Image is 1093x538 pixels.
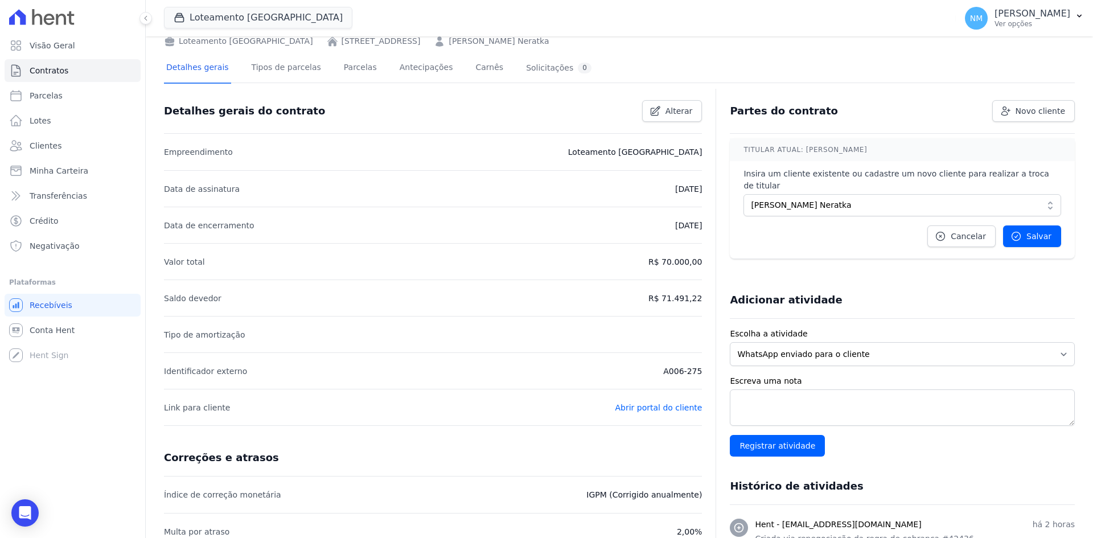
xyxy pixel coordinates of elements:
[5,184,141,207] a: Transferências
[524,54,594,84] a: Solicitações0
[5,235,141,257] a: Negativação
[164,488,281,502] p: Índice de correção monetária
[397,54,455,84] a: Antecipações
[927,225,996,247] a: Cancelar
[730,479,863,493] h3: Histórico de atividades
[5,159,141,182] a: Minha Carteira
[730,435,825,457] input: Registrar atividade
[755,519,921,531] h3: Hent - [EMAIL_ADDRESS][DOMAIN_NAME]
[995,19,1070,28] p: Ver opções
[30,65,68,76] span: Contratos
[951,231,986,242] span: Cancelar
[5,210,141,232] a: Crédito
[995,8,1070,19] p: [PERSON_NAME]
[730,328,1075,340] label: Escolha a atividade
[751,199,1038,211] span: [PERSON_NAME] Neratka
[30,40,75,51] span: Visão Geral
[648,291,702,305] p: R$ 71.491,22
[30,115,51,126] span: Lotes
[1016,105,1065,117] span: Novo cliente
[164,219,254,232] p: Data de encerramento
[164,364,247,378] p: Identificador externo
[30,190,87,202] span: Transferências
[730,293,842,307] h3: Adicionar atividade
[526,63,591,73] div: Solicitações
[665,105,693,117] span: Alterar
[30,215,59,227] span: Crédito
[730,104,838,118] h3: Partes do contrato
[956,2,1093,34] button: NM [PERSON_NAME] Ver opções
[30,140,61,151] span: Clientes
[1003,225,1061,247] a: Salvar
[473,54,506,84] a: Carnês
[164,182,240,196] p: Data de assinatura
[164,145,233,159] p: Empreendimento
[30,90,63,101] span: Parcelas
[164,104,325,118] h3: Detalhes gerais do contrato
[164,451,279,465] h3: Correções e atrasos
[164,328,245,342] p: Tipo de amortização
[5,294,141,317] a: Recebíveis
[1033,519,1075,531] p: há 2 horas
[586,488,702,502] p: IGPM (Corrigido anualmente)
[5,34,141,57] a: Visão Geral
[30,240,80,252] span: Negativação
[164,35,313,47] div: Loteamento [GEOGRAPHIC_DATA]
[164,54,231,84] a: Detalhes gerais
[164,401,230,414] p: Link para cliente
[730,375,1075,387] label: Escreva uma nota
[615,403,702,412] a: Abrir portal do cliente
[5,134,141,157] a: Clientes
[30,165,88,176] span: Minha Carteira
[675,182,702,196] p: [DATE]
[1026,231,1051,242] span: Salvar
[30,325,75,336] span: Conta Hent
[5,109,141,132] a: Lotes
[743,194,1061,216] button: [PERSON_NAME] Neratka
[743,168,1061,192] label: Insira um cliente existente ou cadastre um novo cliente para realizar a troca de titular
[11,499,39,527] div: Open Intercom Messenger
[164,291,221,305] p: Saldo devedor
[648,255,702,269] p: R$ 70.000,00
[249,54,323,84] a: Tipos de parcelas
[5,59,141,82] a: Contratos
[342,35,421,47] a: [STREET_ADDRESS]
[164,255,205,269] p: Valor total
[164,7,352,28] button: Loteamento [GEOGRAPHIC_DATA]
[342,54,379,84] a: Parcelas
[30,299,72,311] span: Recebíveis
[663,364,702,378] p: A006-275
[5,84,141,107] a: Parcelas
[992,100,1075,122] a: Novo cliente
[9,276,136,289] div: Plataformas
[5,319,141,342] a: Conta Hent
[568,145,702,159] p: Loteamento [GEOGRAPHIC_DATA]
[449,35,549,47] a: [PERSON_NAME] Neratka
[675,219,702,232] p: [DATE]
[578,63,591,73] div: 0
[970,14,983,22] span: NM
[642,100,702,122] a: Alterar
[730,138,1075,161] h4: TITULAR ATUAL: [PERSON_NAME]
